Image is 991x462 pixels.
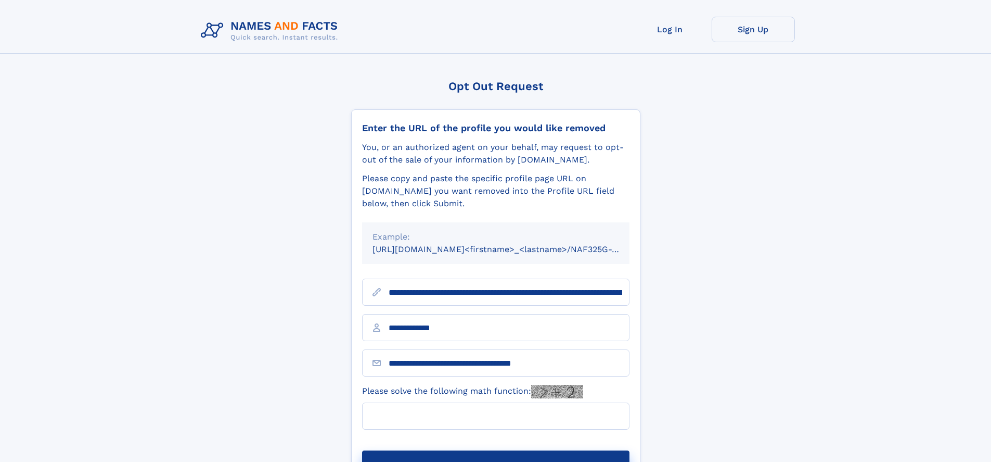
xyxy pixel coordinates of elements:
[351,80,640,93] div: Opt Out Request
[362,141,629,166] div: You, or an authorized agent on your behalf, may request to opt-out of the sale of your informatio...
[712,17,795,42] a: Sign Up
[628,17,712,42] a: Log In
[372,231,619,243] div: Example:
[362,385,583,398] label: Please solve the following math function:
[372,244,649,254] small: [URL][DOMAIN_NAME]<firstname>_<lastname>/NAF325G-xxxxxxxx
[362,172,629,210] div: Please copy and paste the specific profile page URL on [DOMAIN_NAME] you want removed into the Pr...
[362,122,629,134] div: Enter the URL of the profile you would like removed
[197,17,346,45] img: Logo Names and Facts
